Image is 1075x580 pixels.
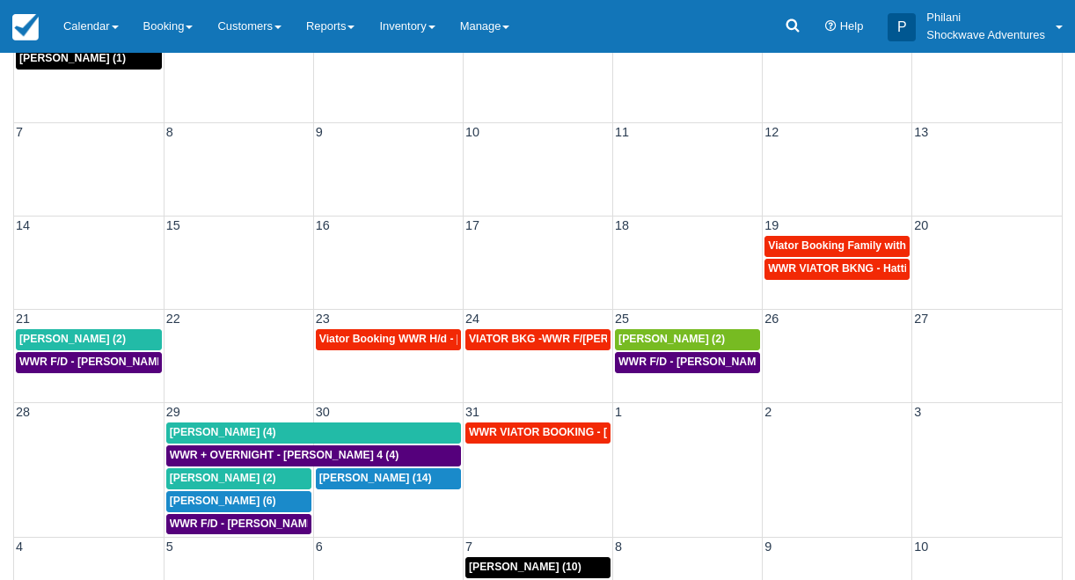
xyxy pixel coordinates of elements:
span: [PERSON_NAME] (1) [19,52,126,64]
p: Philani [926,9,1045,26]
span: 25 [613,312,631,326]
span: 11 [613,125,631,139]
span: 18 [613,218,631,232]
span: 8 [165,125,175,139]
span: 1 [613,405,624,419]
span: 7 [14,125,25,139]
span: 7 [464,540,474,554]
span: [PERSON_NAME] (2) [19,333,126,345]
span: 6 [314,540,325,554]
span: WWR VIATOR BKNG - Hattingh, Carel X 2 (2) [768,262,995,275]
span: WWR F/D - [PERSON_NAME] X 2 (2) [170,518,354,530]
a: [PERSON_NAME] (2) [615,329,760,350]
span: WWR F/D - [PERSON_NAME] X 2 (2) [618,356,802,368]
a: [PERSON_NAME] (4) [166,422,461,444]
a: [PERSON_NAME] (14) [316,468,461,489]
a: WWR + OVERNIGHT - [PERSON_NAME] 4 (4) [166,445,461,466]
span: [PERSON_NAME] (2) [170,472,276,484]
a: WWR F/D - [PERSON_NAME] X 2 (2) [16,352,162,373]
a: Viator Booking WWR H/d - [PERSON_NAME] X 3 (3) [316,329,461,350]
span: [PERSON_NAME] (6) [170,495,276,507]
span: WWR + OVERNIGHT - [PERSON_NAME] 4 (4) [170,449,399,461]
span: Help [840,19,864,33]
span: 8 [613,540,624,554]
span: 23 [314,312,332,326]
span: 27 [912,312,930,326]
a: [PERSON_NAME] (2) [16,329,162,350]
span: 17 [464,218,481,232]
a: [PERSON_NAME] (2) [166,468,311,489]
span: 10 [464,125,481,139]
a: WWR F/D - [PERSON_NAME] X 2 (2) [166,514,311,535]
span: 24 [464,312,481,326]
div: P [888,13,916,41]
p: Shockwave Adventures [926,26,1045,44]
span: [PERSON_NAME] (2) [618,333,725,345]
a: [PERSON_NAME] (1) [16,48,162,70]
span: 28 [14,405,32,419]
span: WWR VIATOR BOOKING - [PERSON_NAME] X 5 (5) [469,426,729,438]
span: 3 [912,405,923,419]
span: 26 [763,312,780,326]
a: WWR VIATOR BOOKING - [PERSON_NAME] X 5 (5) [465,422,611,444]
span: 15 [165,218,182,232]
span: 19 [763,218,780,232]
span: 31 [464,405,481,419]
span: [PERSON_NAME] (4) [170,426,276,438]
a: [PERSON_NAME] (10) [465,557,611,578]
img: checkfront-main-nav-mini-logo.png [12,14,39,40]
span: 9 [314,125,325,139]
span: 16 [314,218,332,232]
span: WWR F/D - [PERSON_NAME] X 2 (2) [19,356,203,368]
span: 20 [912,218,930,232]
span: 2 [763,405,773,419]
span: VIATOR BKG -WWR F/[PERSON_NAME] X 2 (2) [469,333,708,345]
a: WWR VIATOR BKNG - Hattingh, Carel X 2 (2) [764,259,910,280]
a: Viator Booking Family with Kids - [PERSON_NAME] X 4 (4) [764,236,910,257]
i: Help [825,21,837,33]
a: WWR F/D - [PERSON_NAME] X 2 (2) [615,352,760,373]
span: 5 [165,540,175,554]
span: 9 [763,540,773,554]
span: 14 [14,218,32,232]
span: 4 [14,540,25,554]
span: 22 [165,312,182,326]
span: 30 [314,405,332,419]
a: [PERSON_NAME] (6) [166,491,311,512]
span: 21 [14,312,32,326]
span: 12 [763,125,780,139]
span: 10 [912,540,930,554]
span: Viator Booking WWR H/d - [PERSON_NAME] X 3 (3) [319,333,582,345]
a: VIATOR BKG -WWR F/[PERSON_NAME] X 2 (2) [465,329,611,350]
span: 13 [912,125,930,139]
span: Viator Booking Family with Kids - [PERSON_NAME] X 4 (4) [768,239,1067,252]
span: [PERSON_NAME] (14) [319,472,432,484]
span: 29 [165,405,182,419]
span: [PERSON_NAME] (10) [469,561,581,573]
